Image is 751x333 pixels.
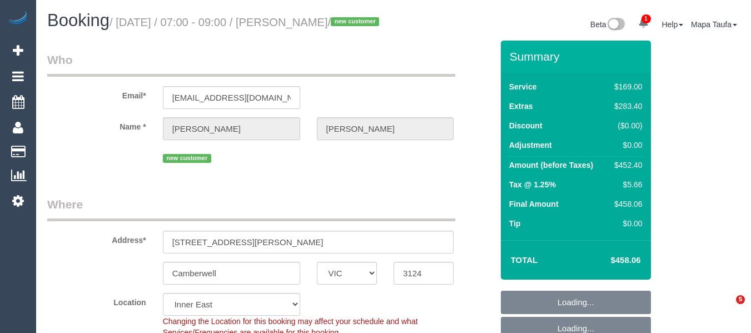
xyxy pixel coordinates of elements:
[509,160,593,171] label: Amount (before Taxes)
[662,20,683,29] a: Help
[610,140,642,151] div: $0.00
[7,11,29,27] img: Automaid Logo
[606,18,625,32] img: New interface
[509,81,537,92] label: Service
[163,86,300,109] input: Email*
[39,293,155,308] label: Location
[577,256,640,265] h4: $458.06
[509,101,533,112] label: Extras
[509,218,521,229] label: Tip
[610,81,642,92] div: $169.00
[39,117,155,132] label: Name *
[691,20,737,29] a: Mapa Taufa
[47,196,455,221] legend: Where
[590,20,625,29] a: Beta
[163,154,211,163] span: new customer
[509,198,559,210] label: Final Amount
[47,11,110,30] span: Booking
[110,16,382,28] small: / [DATE] / 07:00 - 09:00 / [PERSON_NAME]
[610,198,642,210] div: $458.06
[641,14,651,23] span: 1
[736,295,745,304] span: 5
[509,140,552,151] label: Adjustment
[163,117,300,140] input: First Name*
[509,120,543,131] label: Discount
[610,101,642,112] div: $283.40
[713,295,740,322] iframe: Intercom live chat
[510,50,645,63] h3: Summary
[610,218,642,229] div: $0.00
[331,17,379,26] span: new customer
[39,231,155,246] label: Address*
[47,52,455,77] legend: Who
[509,179,556,190] label: Tax @ 1.25%
[633,11,654,36] a: 1
[610,120,642,131] div: ($0.00)
[39,86,155,101] label: Email*
[610,179,642,190] div: $5.66
[394,262,454,285] input: Post Code*
[610,160,642,171] div: $452.40
[328,16,383,28] span: /
[511,255,538,265] strong: Total
[163,262,300,285] input: Suburb*
[317,117,454,140] input: Last Name*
